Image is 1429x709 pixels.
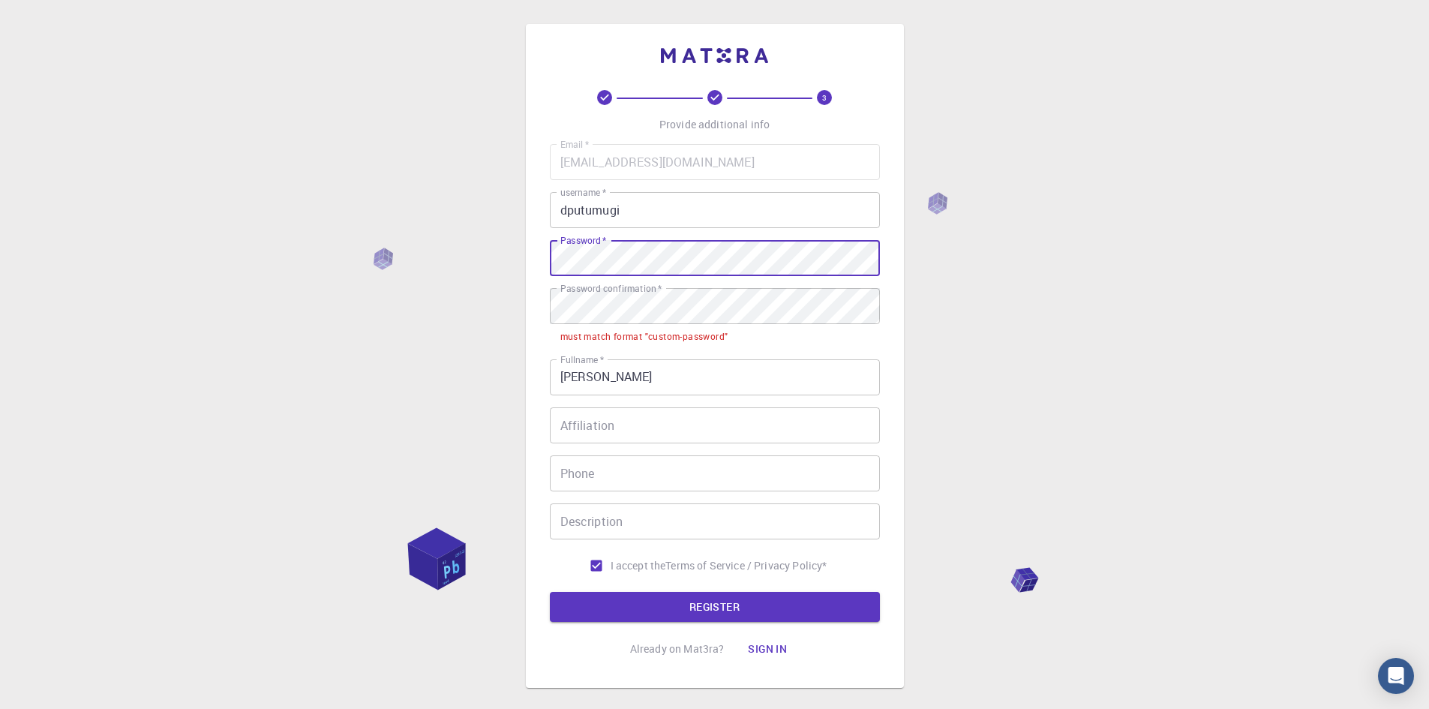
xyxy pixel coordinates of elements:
a: Terms of Service / Privacy Policy* [665,558,827,573]
div: Open Intercom Messenger [1378,658,1414,694]
p: Terms of Service / Privacy Policy * [665,558,827,573]
button: Sign in [736,634,799,664]
div: must match format "custom-password" [560,329,728,344]
label: Password [560,234,606,247]
span: I accept the [611,558,666,573]
label: Password confirmation [560,282,662,295]
label: Email [560,138,589,151]
p: Provide additional info [659,117,770,132]
button: REGISTER [550,592,880,622]
label: username [560,186,606,199]
label: Fullname [560,353,604,366]
p: Already on Mat3ra? [630,641,725,656]
text: 3 [822,92,827,103]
